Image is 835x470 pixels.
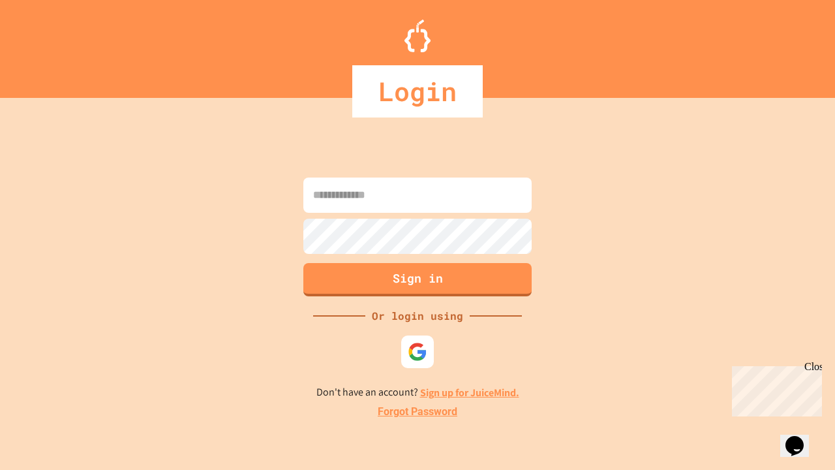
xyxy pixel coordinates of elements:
iframe: chat widget [780,418,822,457]
a: Forgot Password [378,404,457,420]
img: google-icon.svg [408,342,427,362]
p: Don't have an account? [316,384,519,401]
iframe: chat widget [727,361,822,416]
div: Or login using [365,308,470,324]
img: Logo.svg [404,20,431,52]
div: Chat with us now!Close [5,5,90,83]
a: Sign up for JuiceMind. [420,386,519,399]
div: Login [352,65,483,117]
button: Sign in [303,263,532,296]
